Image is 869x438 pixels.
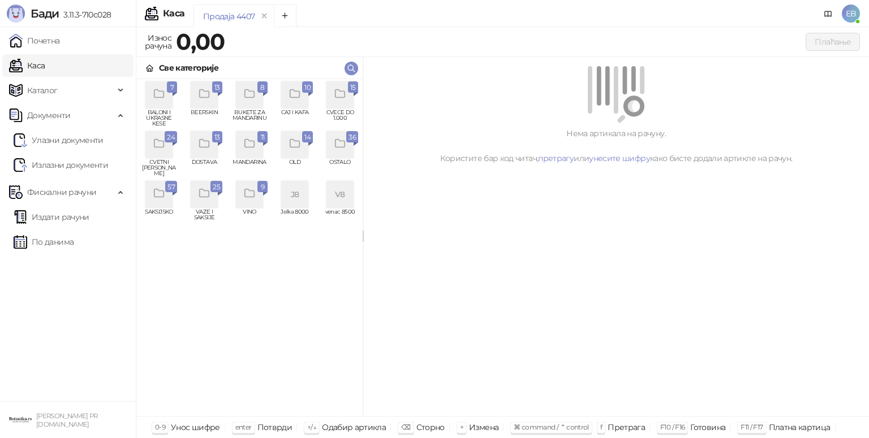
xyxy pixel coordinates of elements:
div: grid [136,79,363,416]
img: 64x64-companyLogo-0e2e8aaa-0bd2-431b-8613-6e3c65811325.png [9,409,32,431]
span: Документи [27,104,70,127]
a: Каса [9,54,45,77]
span: CVECE DO 1.000 [322,110,358,127]
span: enter [235,423,252,431]
span: ↑/↓ [307,423,316,431]
span: F11 / F17 [741,423,763,431]
strong: 0,00 [176,28,225,55]
span: CAJ I KAFA [277,110,313,127]
div: Потврди [257,420,292,435]
span: OSTALO [322,159,358,176]
div: Износ рачуна [143,31,174,53]
div: Сторно [416,420,445,435]
span: 3.11.3-710c028 [59,10,111,20]
span: 36 [349,131,356,144]
span: 13 [214,81,220,94]
a: По данима [14,231,74,253]
div: Каса [163,9,184,18]
span: CVETNI [PERSON_NAME] [141,159,177,176]
span: BUKETE ZA MANDARINU [231,110,268,127]
span: MANDARINA [231,159,268,176]
span: 7 [169,81,175,94]
a: Излазни документи [14,154,108,176]
a: претрагу [538,153,574,163]
span: 13 [214,131,220,144]
a: Ulazni dokumentiУлазни документи [14,129,104,151]
span: 0-9 [155,423,165,431]
a: унесите шифру [589,153,650,163]
span: VAZE I SAKSIJE [186,209,222,226]
span: 8 [260,81,265,94]
span: Jelka 8000 [277,209,313,226]
span: F10 / F16 [660,423,685,431]
span: 14 [304,131,311,144]
span: EB [842,5,860,23]
span: 10 [304,81,311,94]
a: Документација [819,5,837,23]
span: Фискални рачуни [27,181,96,203]
span: BEERSKIN [186,110,222,127]
span: Каталог [27,79,58,102]
span: 9 [260,181,265,193]
div: Све категорије [159,62,218,74]
span: venac 8500 [322,209,358,226]
span: 57 [167,181,175,193]
span: OLD [277,159,313,176]
span: DOSTAVA [186,159,222,176]
div: Унос шифре [171,420,220,435]
span: VINO [231,209,268,226]
a: Издати рачуни [14,206,89,228]
span: Бади [31,7,59,20]
span: + [460,423,463,431]
div: J8 [281,181,308,208]
div: Одабир артикла [322,420,386,435]
span: ⌘ command / ⌃ control [514,423,589,431]
button: Add tab [274,5,296,27]
div: Нема артикала на рачуну. Користите бар код читач, или како бисте додали артикле на рачун. [377,127,855,164]
span: 11 [260,131,265,144]
div: Продаја 4407 [203,10,255,23]
span: 15 [350,81,356,94]
small: [PERSON_NAME] PR [DOMAIN_NAME] [36,412,98,428]
img: Logo [7,5,25,23]
span: 24 [167,131,175,144]
div: Претрага [608,420,645,435]
div: Готовина [690,420,725,435]
button: remove [257,11,272,21]
div: Измена [469,420,498,435]
span: ⌫ [401,423,410,431]
div: V8 [326,181,354,208]
div: Платна картица [769,420,831,435]
span: BALONI I UKRASNE KESE [141,110,177,127]
span: SAKSIJSKO [141,209,177,226]
span: 25 [213,181,220,193]
a: Почетна [9,29,60,52]
span: f [600,423,602,431]
button: Плаћање [806,33,860,51]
